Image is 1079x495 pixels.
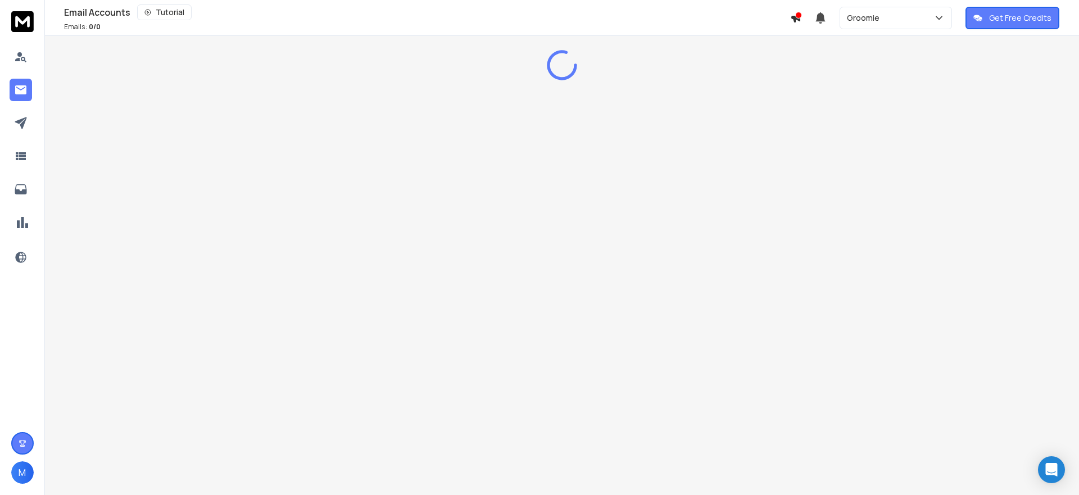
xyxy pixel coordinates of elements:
p: Emails : [64,22,101,31]
div: Email Accounts [64,4,790,20]
button: M [11,461,34,484]
button: Get Free Credits [965,7,1059,29]
span: 0 / 0 [89,22,101,31]
button: Tutorial [137,4,192,20]
div: Open Intercom Messenger [1038,456,1065,483]
p: Groomie [847,12,884,24]
p: Get Free Credits [989,12,1051,24]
